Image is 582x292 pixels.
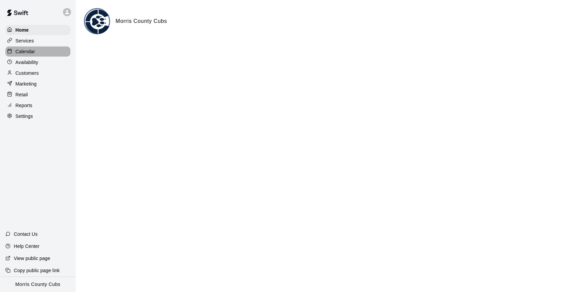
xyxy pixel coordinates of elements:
[15,37,34,44] p: Services
[15,59,38,66] p: Availability
[15,102,32,109] p: Reports
[5,100,70,110] a: Reports
[15,80,37,87] p: Marketing
[5,46,70,57] a: Calendar
[14,243,39,250] p: Help Center
[15,48,35,55] p: Calendar
[15,91,28,98] p: Retail
[14,231,38,237] p: Contact Us
[15,27,29,33] p: Home
[15,113,33,120] p: Settings
[15,281,61,288] p: Morris County Cubs
[116,17,167,26] h6: Morris County Cubs
[5,36,70,46] a: Services
[5,57,70,67] a: Availability
[15,70,39,76] p: Customers
[14,267,60,274] p: Copy public page link
[5,25,70,35] a: Home
[85,9,110,34] img: Morris County Cubs logo
[5,111,70,121] a: Settings
[5,79,70,89] a: Marketing
[5,68,70,78] a: Customers
[5,90,70,100] a: Retail
[14,255,50,262] p: View public page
